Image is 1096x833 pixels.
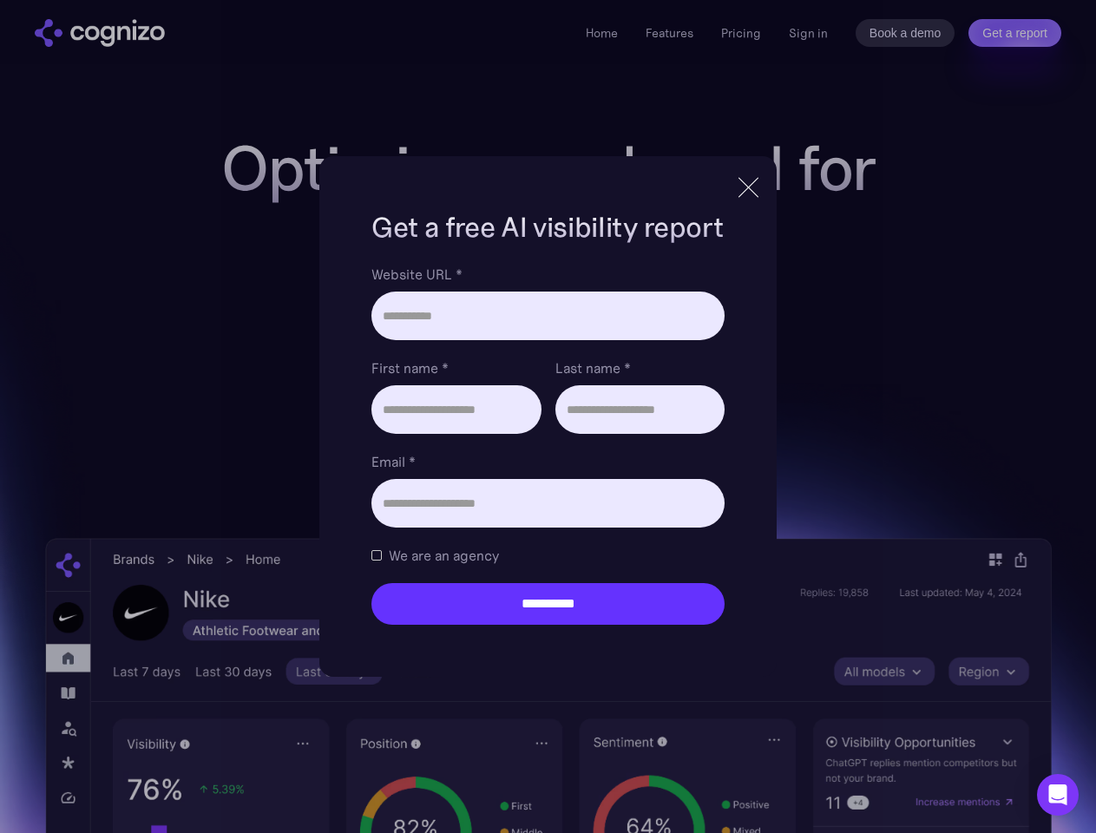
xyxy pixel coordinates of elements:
label: Last name * [555,357,725,378]
span: We are an agency [389,545,499,566]
div: Open Intercom Messenger [1037,774,1079,816]
label: First name * [371,357,541,378]
label: Email * [371,451,724,472]
form: Brand Report Form [371,264,724,625]
label: Website URL * [371,264,724,285]
h1: Get a free AI visibility report [371,208,724,246]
